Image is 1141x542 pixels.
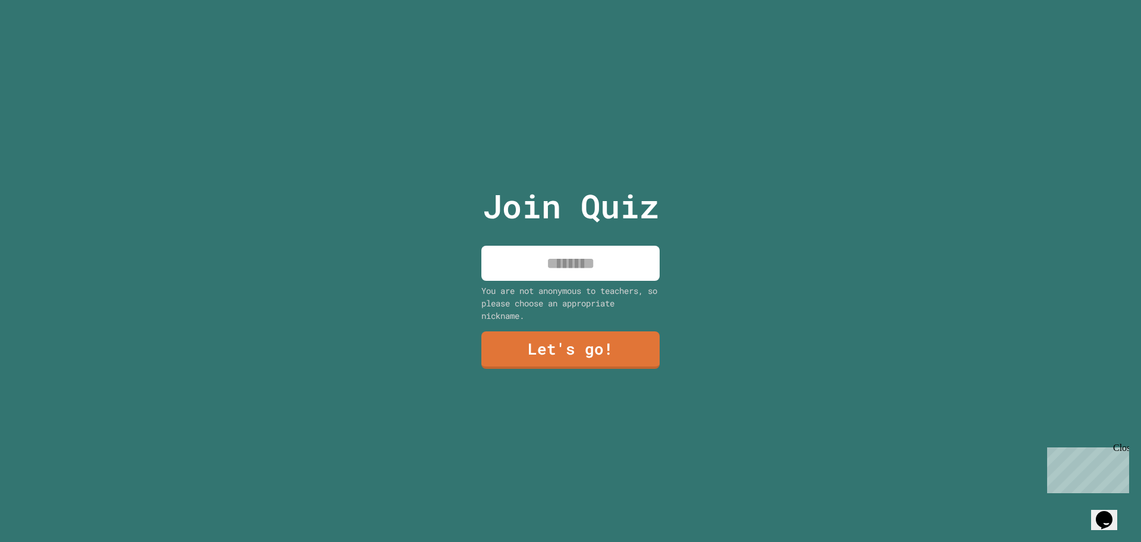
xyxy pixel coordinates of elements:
[1091,494,1129,530] iframe: chat widget
[481,284,660,322] div: You are not anonymous to teachers, so please choose an appropriate nickname.
[483,181,659,231] p: Join Quiz
[1042,443,1129,493] iframe: chat widget
[481,331,660,369] a: Let's go!
[5,5,82,76] div: Chat with us now!Close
